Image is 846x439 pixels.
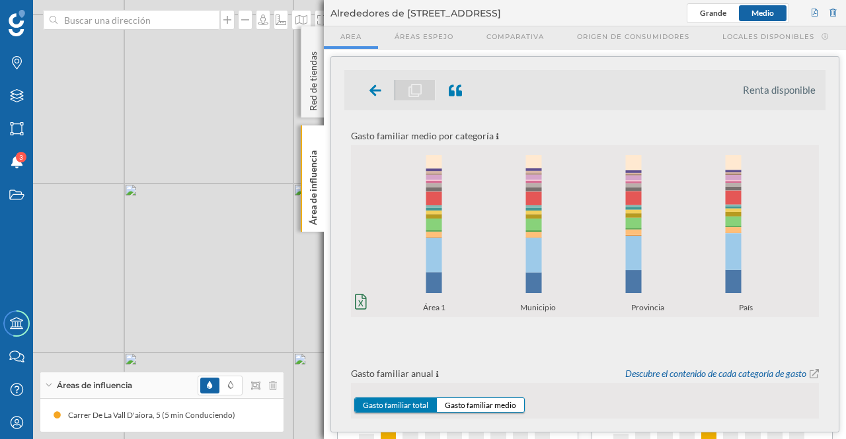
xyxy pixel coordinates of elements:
[19,151,23,164] span: 3
[68,409,242,422] div: Carrer De La Vall D'aiora, 5 (5 min Conduciendo)
[743,83,816,96] li: Renta disponible
[631,301,668,317] span: Provincia
[26,9,73,21] span: Soporte
[486,32,544,42] span: Comparativa
[351,129,494,143] p: Gasto familiar medio por categoría
[722,32,814,42] span: Locales disponibles
[9,10,25,36] img: Geoblink Logo
[355,398,437,412] button: Gasto familiar total
[57,380,132,391] span: Áreas de influencia
[307,46,320,111] p: Red de tiendas
[351,367,434,380] p: Gasto familiar anual
[700,8,726,18] span: Grande
[577,32,689,42] span: Origen de consumidores
[739,301,757,317] span: País
[307,145,320,225] p: Área de influencia
[437,398,524,412] button: Gasto familiar medio
[340,32,362,42] span: Area
[520,301,560,317] span: Municipio
[751,8,774,18] span: Medio
[395,32,453,42] span: Áreas espejo
[330,7,501,20] span: Alrededores de [STREET_ADDRESS]
[423,301,449,317] span: Área 1
[625,367,806,380] a: Descubre el contenido de cada categoría de gasto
